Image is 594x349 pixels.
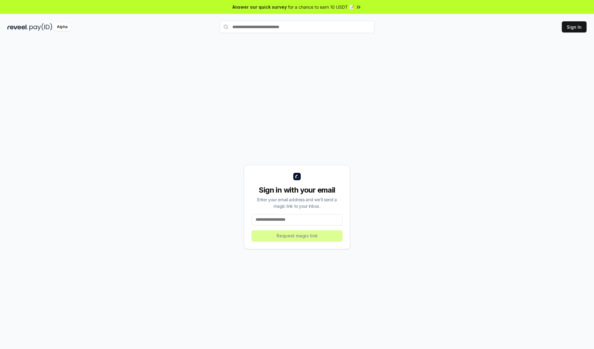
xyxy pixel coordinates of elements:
span: for a chance to earn 10 USDT 📝 [288,4,354,10]
button: Sign In [562,21,587,32]
div: Alpha [54,23,71,31]
img: logo_small [293,173,301,180]
img: reveel_dark [7,23,28,31]
div: Enter your email address and we’ll send a magic link to your inbox. [252,196,342,209]
img: pay_id [29,23,52,31]
div: Sign in with your email [252,185,342,195]
span: Answer our quick survey [232,4,287,10]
